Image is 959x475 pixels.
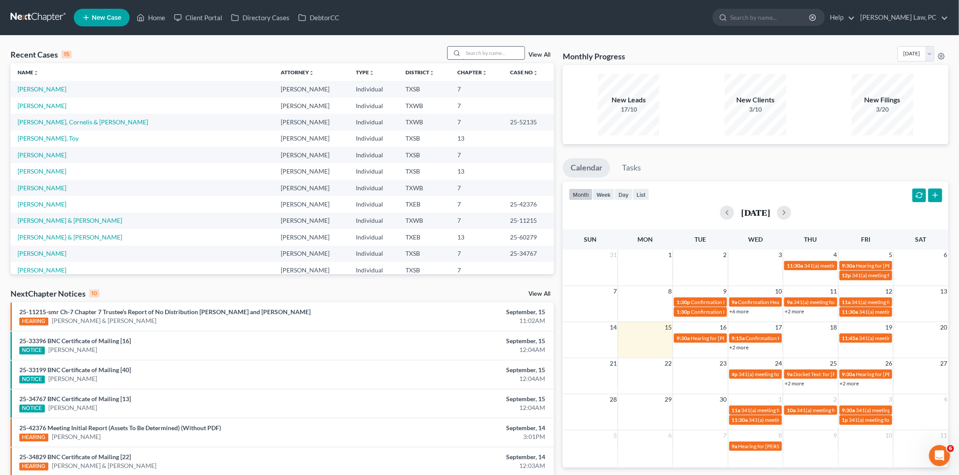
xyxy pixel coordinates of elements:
[852,272,937,279] span: 341(a) meeting for [PERSON_NAME]
[18,134,79,142] a: [PERSON_NAME], Toy
[349,147,399,163] td: Individual
[18,184,66,192] a: [PERSON_NAME]
[399,262,451,278] td: TXSB
[274,147,349,163] td: [PERSON_NAME]
[18,85,66,93] a: [PERSON_NAME]
[399,213,451,229] td: TXWB
[52,432,101,441] a: [PERSON_NAME]
[33,70,39,76] i: unfold_more
[294,10,344,25] a: DebtorCC
[19,405,45,413] div: NOTICE
[48,403,97,412] a: [PERSON_NAME]
[450,98,503,114] td: 7
[18,200,66,208] a: [PERSON_NAME]
[274,81,349,97] td: [PERSON_NAME]
[749,417,834,423] span: 341(a) meeting for [PERSON_NAME]
[399,196,451,212] td: TXEB
[940,322,948,333] span: 20
[376,337,545,345] div: September, 15
[787,407,796,413] span: 10a
[274,246,349,262] td: [PERSON_NAME]
[691,299,792,305] span: Confirmation Hearing for [PERSON_NAME]
[399,163,451,179] td: TXSB
[18,118,148,126] a: [PERSON_NAME], Cornelis & [PERSON_NAME]
[18,217,122,224] a: [PERSON_NAME] & [PERSON_NAME]
[376,308,545,316] div: September, 15
[399,246,451,262] td: TXSB
[825,10,855,25] a: Help
[667,286,673,297] span: 8
[856,371,925,377] span: Hearing for [PERSON_NAME]
[940,358,948,369] span: 27
[842,417,848,423] span: 1p
[732,371,738,377] span: 4p
[19,347,45,355] div: NOTICE
[633,189,649,200] button: list
[888,394,893,405] span: 3
[842,262,855,269] span: 9:30a
[730,308,749,315] a: +6 more
[778,394,783,405] span: 1
[884,322,893,333] span: 19
[842,299,851,305] span: 11a
[612,286,618,297] span: 7
[749,236,763,243] span: Wed
[510,69,539,76] a: Case Nounfold_more
[376,345,545,354] div: 12:04AM
[349,246,399,262] td: Individual
[274,98,349,114] td: [PERSON_NAME]
[18,250,66,257] a: [PERSON_NAME]
[829,358,838,369] span: 25
[399,98,451,114] td: TXWB
[691,308,792,315] span: Confirmation Hearing for [PERSON_NAME]
[742,407,826,413] span: 341(a) meeting for [PERSON_NAME]
[274,229,349,245] td: [PERSON_NAME]
[399,131,451,147] td: TXSB
[450,147,503,163] td: 7
[940,430,948,441] span: 11
[406,69,435,76] a: Districtunfold_more
[11,49,72,60] div: Recent Cases
[376,403,545,412] div: 12:04AM
[787,299,793,305] span: 9a
[463,47,525,59] input: Search by name...
[787,262,803,269] span: 11:30a
[598,105,659,114] div: 17/10
[943,250,948,260] span: 6
[719,394,728,405] span: 30
[778,250,783,260] span: 3
[376,374,545,383] div: 12:04AM
[18,151,66,159] a: [PERSON_NAME]
[664,358,673,369] span: 22
[584,236,597,243] span: Sun
[842,335,858,341] span: 11:45a
[723,430,728,441] span: 7
[746,335,847,341] span: Confirmation Hearing for [PERSON_NAME]
[842,272,851,279] span: 12p
[609,358,618,369] span: 21
[829,322,838,333] span: 18
[18,102,66,109] a: [PERSON_NAME]
[940,286,948,297] span: 13
[695,236,706,243] span: Tue
[691,335,759,341] span: Hearing for [PERSON_NAME]
[376,432,545,441] div: 3:01PM
[741,208,770,217] h2: [DATE]
[533,70,539,76] i: unfold_more
[614,158,649,178] a: Tasks
[730,344,749,351] a: +2 more
[503,196,554,212] td: 25-42376
[833,250,838,260] span: 4
[609,394,618,405] span: 28
[349,81,399,97] td: Individual
[916,236,926,243] span: Sat
[19,463,48,471] div: HEARING
[274,131,349,147] td: [PERSON_NAME]
[503,114,554,130] td: 25-52135
[738,443,854,450] span: Hearing for [PERSON_NAME] & [PERSON_NAME]
[376,316,545,325] div: 11:02AM
[309,70,314,76] i: unfold_more
[840,380,859,387] a: +2 more
[667,430,673,441] span: 6
[369,70,375,76] i: unfold_more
